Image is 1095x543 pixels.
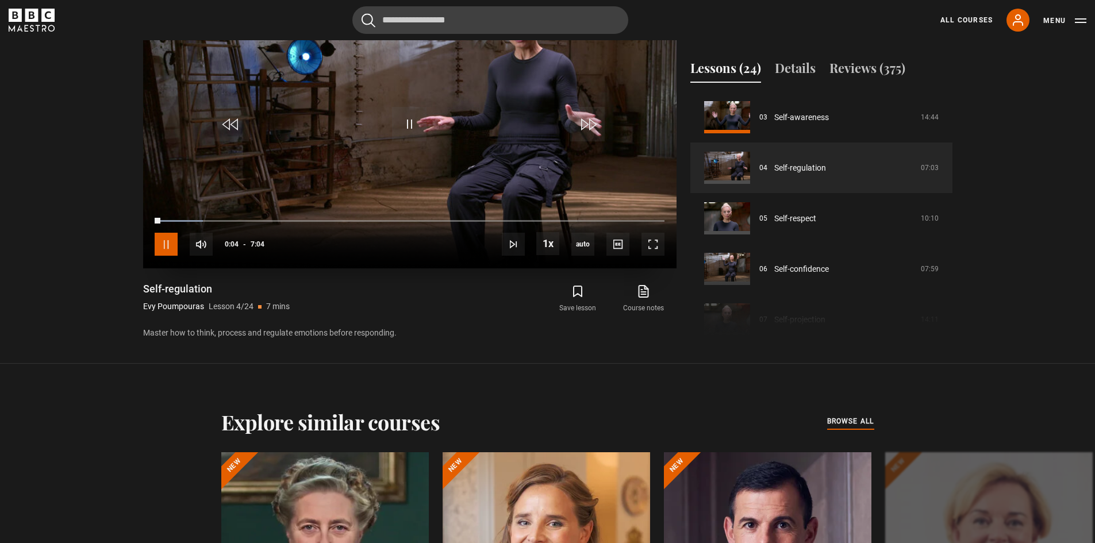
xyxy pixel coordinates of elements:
button: Fullscreen [641,233,664,256]
a: Self-respect [774,213,816,225]
span: 0:04 [225,234,239,255]
a: Self-awareness [774,111,829,124]
p: Evy Poumpouras [143,301,204,313]
svg: BBC Maestro [9,9,55,32]
button: Next Lesson [502,233,525,256]
span: auto [571,233,594,256]
p: Master how to think, process and regulate emotions before responding. [143,327,677,339]
button: Mute [190,233,213,256]
span: - [243,240,246,248]
div: Current quality: 720p [571,233,594,256]
p: 7 mins [266,301,290,313]
span: 7:04 [251,234,264,255]
button: Pause [155,233,178,256]
button: Reviews (375) [829,59,905,83]
a: browse all [827,415,874,428]
a: All Courses [940,15,993,25]
h2: Explore similar courses [221,410,440,434]
span: browse all [827,415,874,427]
button: Save lesson [545,282,610,315]
button: Playback Rate [536,232,559,255]
a: Self-regulation [774,162,826,174]
p: Lesson 4/24 [209,301,253,313]
h1: Self-regulation [143,282,290,296]
a: Course notes [610,282,676,315]
button: Toggle navigation [1043,15,1086,26]
input: Search [352,6,628,34]
button: Captions [606,233,629,256]
a: Self-confidence [774,263,829,275]
button: Lessons (24) [690,59,761,83]
div: Progress Bar [155,220,664,222]
button: Submit the search query [362,13,375,28]
button: Details [775,59,816,83]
